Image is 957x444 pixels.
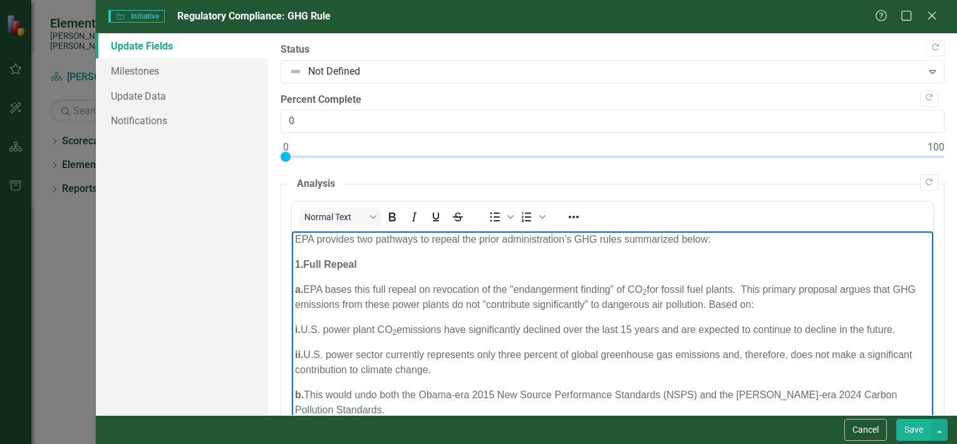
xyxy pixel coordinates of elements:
[563,208,584,226] button: Reveal or hide additional toolbar items
[484,208,515,226] div: Bullet list
[96,58,268,83] a: Milestones
[96,83,268,108] a: Update Data
[381,208,403,226] button: Bold
[299,208,381,226] button: Block Normal Text
[177,10,331,22] span: Regulatory Compliance: GHG Rule
[108,10,165,23] span: Initiative
[281,93,944,107] label: Percent Complete
[291,177,341,191] legend: Analysis
[304,212,366,222] span: Normal Text
[96,108,268,133] a: Notifications
[403,208,425,226] button: Italic
[96,33,268,58] a: Update Fields
[516,208,547,226] div: Numbered list
[844,419,887,441] button: Cancel
[447,208,468,226] button: Strikethrough
[281,43,944,57] label: Status
[425,208,447,226] button: Underline
[896,419,931,441] button: Save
